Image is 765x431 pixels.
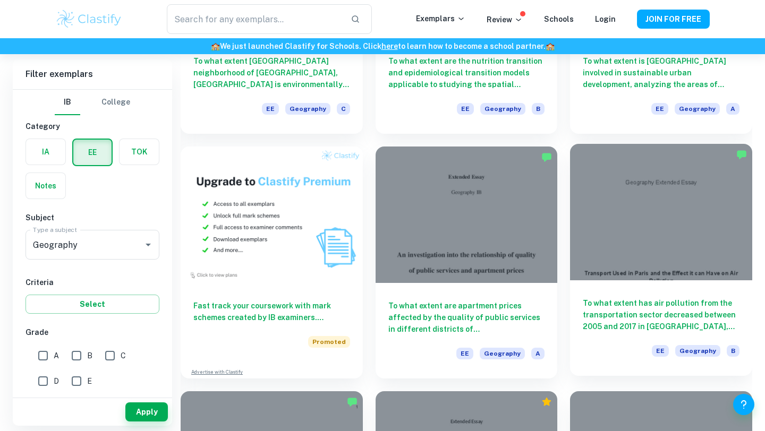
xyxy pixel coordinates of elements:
[211,42,220,50] span: 🏫
[733,394,754,415] button: Help and Feedback
[25,277,159,288] h6: Criteria
[87,375,92,387] span: E
[55,8,123,30] img: Clastify logo
[125,402,168,421] button: Apply
[25,326,159,338] h6: Grade
[541,152,552,162] img: Marked
[541,396,552,407] div: Premium
[675,345,720,357] span: Geography
[262,103,279,115] span: EE
[2,40,763,52] h6: We just launched Clastify for Schools. Click to learn how to become a school partner.
[167,4,342,34] input: Search for any exemplars...
[101,90,130,115] button: College
[531,348,545,359] span: A
[675,103,720,115] span: Geography
[388,55,545,90] h6: To what extent are the nutrition transition and epidemiological transition models applicable to s...
[141,237,156,252] button: Open
[388,300,545,335] h6: To what extent are apartment prices affected by the quality of public services in different distr...
[416,13,465,24] p: Exemplars
[285,103,330,115] span: Geography
[457,103,474,115] span: EE
[637,10,710,29] button: JOIN FOR FREE
[726,103,739,115] span: A
[487,14,523,25] p: Review
[87,350,92,361] span: B
[26,173,65,199] button: Notes
[181,146,363,283] img: Thumbnail
[544,15,574,23] a: Schools
[456,348,473,359] span: EE
[25,120,159,132] h6: Category
[337,103,350,115] span: C
[25,212,159,223] h6: Subject
[193,300,350,323] h6: Fast track your coursework with mark schemes created by IB examiners. Upgrade now
[55,90,130,115] div: Filter type choice
[652,345,669,357] span: EE
[26,139,65,165] button: IA
[33,225,77,234] label: Type a subject
[381,42,398,50] a: here
[651,103,668,115] span: EE
[193,55,350,90] h6: To what extent [GEOGRAPHIC_DATA] neighborhood of [GEOGRAPHIC_DATA], [GEOGRAPHIC_DATA] is environm...
[546,42,555,50] span: 🏫
[376,146,558,378] a: To what extent are apartment prices affected by the quality of public services in different distr...
[308,336,350,348] span: Promoted
[480,103,525,115] span: Geography
[191,368,243,376] a: Advertise with Clastify
[347,396,358,407] img: Marked
[55,90,80,115] button: IB
[727,345,739,357] span: B
[73,140,112,165] button: EE
[570,146,752,378] a: To what extent has air pollution from the transportation sector decreased between 2005 and 2017 i...
[595,15,616,23] a: Login
[54,375,59,387] span: D
[120,139,159,165] button: TOK
[736,149,747,160] img: Marked
[532,103,545,115] span: B
[54,350,59,361] span: A
[13,59,172,89] h6: Filter exemplars
[480,348,525,359] span: Geography
[583,55,739,90] h6: To what extent is [GEOGRAPHIC_DATA] involved in sustainable urban development, analyzing the area...
[25,295,159,314] button: Select
[121,350,126,361] span: C
[583,297,739,332] h6: To what extent has air pollution from the transportation sector decreased between 2005 and 2017 i...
